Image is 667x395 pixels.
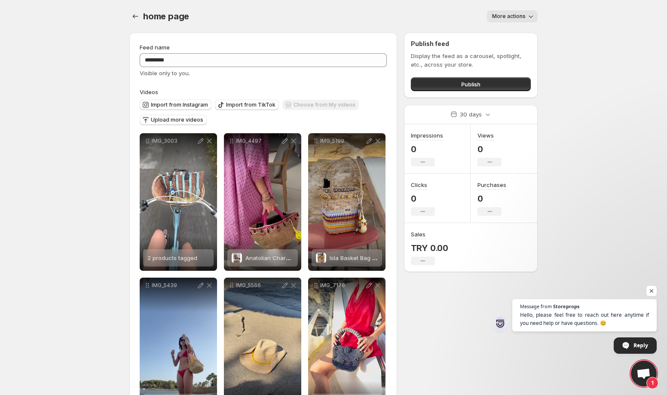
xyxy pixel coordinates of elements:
button: Publish [411,77,531,91]
a: Open chat [631,361,657,386]
p: IMG_5199 [320,138,365,144]
h3: Views [477,131,494,140]
p: 0 [411,193,435,204]
p: IMG_5439 [152,282,196,289]
span: home page [143,11,189,21]
p: 0 [411,144,443,154]
h3: Impressions [411,131,443,140]
h3: Sales [411,230,425,239]
p: IMG_5566 [236,282,281,289]
p: 0 [477,193,506,204]
p: IMG_3003 [152,138,196,144]
button: Upload more videos [140,115,207,125]
span: Visible only to you. [140,70,190,77]
p: IMG_7176 [320,282,365,289]
span: Feed name [140,44,170,51]
span: 2 products tagged [147,254,197,261]
h2: Publish feed [411,40,531,48]
p: 30 days [460,110,482,119]
p: IMG_4497 [236,138,281,144]
span: 1 [646,377,658,389]
button: Settings [129,10,141,22]
button: Import from Instagram [140,100,211,110]
span: Anatolian Charm Tote Pink [245,254,317,261]
h3: Clicks [411,181,427,189]
p: TRY 0.00 [411,243,448,253]
span: Reply [633,338,648,353]
button: Import from TikTok [215,100,279,110]
span: Videos [140,89,158,95]
span: Hello, please feel free to reach out here anytime if you need help or have questions. 😊 [520,311,649,327]
span: Storeprops [553,304,579,309]
span: More actions [492,13,526,20]
div: IMG_4497Anatolian Charm Tote PinkAnatolian Charm Tote Pink [224,133,301,271]
button: More actions [487,10,538,22]
span: Import from Instagram [151,101,208,108]
span: Publish [461,80,480,89]
span: Message from [520,304,552,309]
div: IMG_5199Isla Basket Bag YellowIsla Basket Bag Yellow [308,133,386,271]
p: 0 [477,144,502,154]
h3: Purchases [477,181,506,189]
span: Import from TikTok [226,101,275,108]
span: Upload more videos [151,116,203,123]
div: IMG_30032 products tagged [140,133,217,271]
p: Display the feed as a carousel, spotlight, etc., across your store. [411,52,531,69]
span: Isla Basket Bag Yellow [330,254,390,261]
